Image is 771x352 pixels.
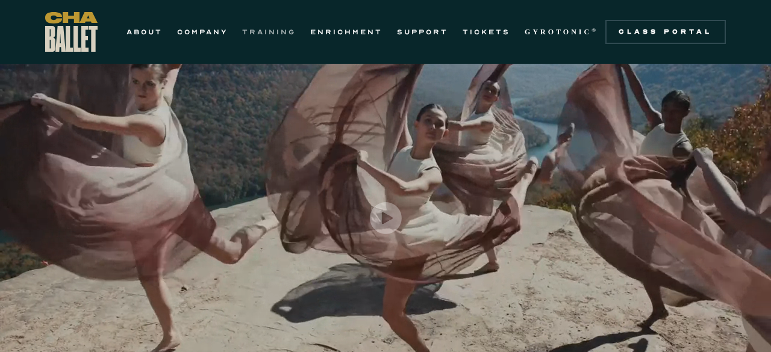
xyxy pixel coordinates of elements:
a: COMPANY [177,25,228,39]
a: ABOUT [126,25,163,39]
a: TRAINING [242,25,296,39]
a: ENRICHMENT [310,25,382,39]
a: home [45,12,98,52]
a: Class Portal [605,20,726,44]
a: SUPPORT [397,25,448,39]
strong: GYROTONIC [525,28,592,36]
div: Class Portal [613,27,719,37]
a: GYROTONIC® [525,25,598,39]
a: TICKETS [463,25,510,39]
sup: ® [592,27,598,33]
